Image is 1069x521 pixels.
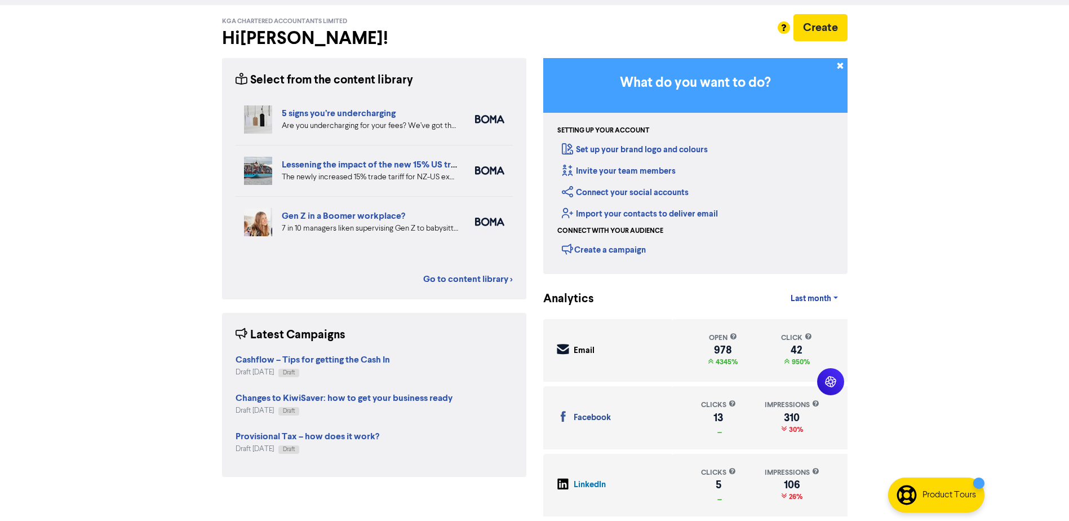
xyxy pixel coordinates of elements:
div: Draft [DATE] [236,367,390,378]
div: Facebook [574,412,611,425]
a: Gen Z in a Boomer workplace? [282,210,405,222]
div: Latest Campaigns [236,326,345,344]
a: Go to content library > [423,272,513,286]
img: boma [475,166,504,175]
span: Draft [283,408,295,414]
span: 26% [787,492,802,501]
div: open [708,333,738,343]
span: Draft [283,447,295,452]
button: Create [793,14,848,41]
a: Cashflow – Tips for getting the Cash In [236,356,390,365]
span: Draft [283,370,295,376]
div: 310 [765,413,819,422]
img: boma [475,218,504,226]
a: Set up your brand logo and colours [562,144,708,155]
a: 5 signs you’re undercharging [282,108,396,119]
h3: What do you want to do? [560,75,831,91]
strong: Cashflow – Tips for getting the Cash In [236,354,390,365]
a: Import your contacts to deliver email [562,209,718,219]
h2: Hi [PERSON_NAME] ! [222,28,526,49]
a: Lessening the impact of the new 15% US trade tariff [282,159,488,170]
div: LinkedIn [574,479,606,492]
div: 7 in 10 managers liken supervising Gen Z to babysitting or parenting. But is your people manageme... [282,223,458,235]
div: click [781,333,812,343]
div: 13 [701,413,736,422]
span: _ [715,492,722,501]
div: Setting up your account [557,126,649,136]
a: Last month [782,288,847,310]
div: impressions [765,467,819,478]
div: 5 [701,480,736,489]
div: Getting Started in BOMA [543,58,848,274]
a: Changes to KiwiSaver: how to get your business ready [236,394,453,403]
div: Create a campaign [562,241,646,258]
div: Draft [DATE] [236,405,453,416]
strong: Provisional Tax – how does it work? [236,431,379,442]
span: 950% [789,357,810,367]
div: clicks [701,400,736,410]
span: Last month [791,294,831,304]
iframe: Chat Widget [928,399,1069,521]
div: Draft [DATE] [236,444,379,454]
div: Email [574,345,595,357]
img: boma_accounting [475,115,504,123]
div: Analytics [543,290,580,308]
div: 978 [708,346,738,355]
span: 30% [787,425,803,434]
div: 106 [765,480,819,489]
div: Connect with your audience [557,226,663,236]
a: Provisional Tax – how does it work? [236,432,379,441]
div: 42 [781,346,812,355]
div: The newly increased 15% trade tariff for NZ-US exports could well have a major impact on your mar... [282,171,458,183]
a: Invite your team members [562,166,676,176]
span: KGA Chartered Accountants Limited [222,17,347,25]
span: _ [715,425,722,434]
div: Select from the content library [236,72,413,89]
a: Connect your social accounts [562,187,689,198]
strong: Changes to KiwiSaver: how to get your business ready [236,392,453,404]
div: clicks [701,467,736,478]
span: 4345% [713,357,738,367]
div: Are you undercharging for your fees? We’ve got the five warning signs that can help you diagnose ... [282,120,458,132]
div: impressions [765,400,819,410]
